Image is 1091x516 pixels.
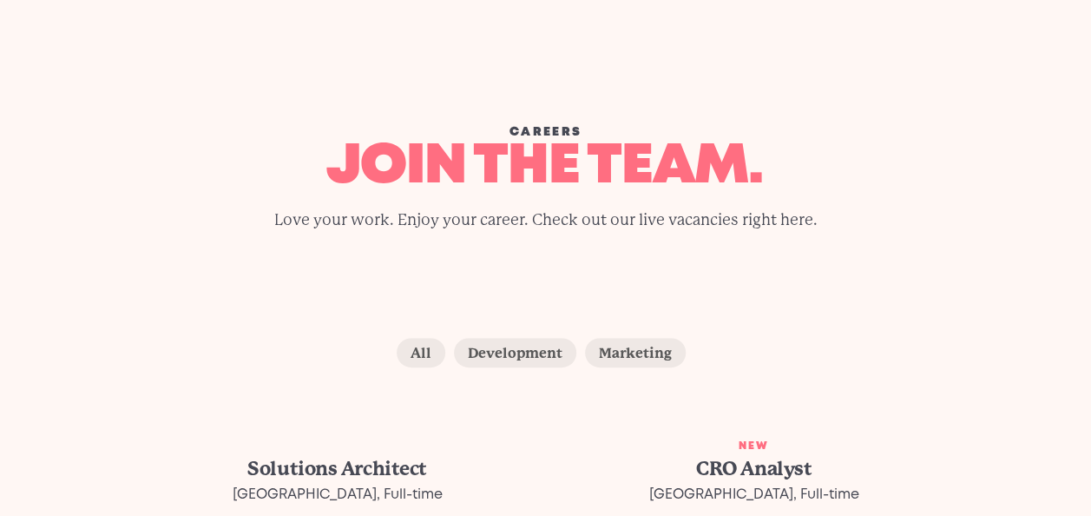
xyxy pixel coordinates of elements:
[180,208,912,231] p: Love your work. Enjoy your career. Check out our live vacancies right here.
[161,455,515,483] h2: Solutions Architect
[585,338,686,367] label: Marketing
[161,483,515,507] div: [GEOGRAPHIC_DATA], Full-time
[397,338,445,367] label: All
[180,122,912,142] div: Careers
[325,142,762,192] span: join the team.
[546,438,963,455] div: New
[577,455,931,483] h2: CRO Analyst
[577,483,931,507] div: [GEOGRAPHIC_DATA], Full-time
[454,338,576,367] label: Development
